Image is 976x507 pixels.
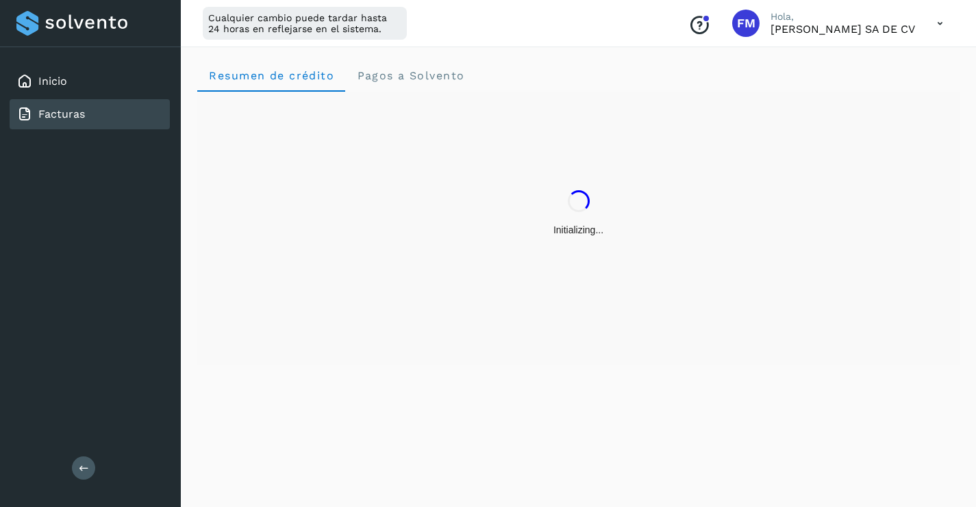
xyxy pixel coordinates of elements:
[771,23,915,36] p: FLETES MAGOS SA DE CV
[356,69,464,82] span: Pagos a Solvento
[771,11,915,23] p: Hola,
[38,75,67,88] a: Inicio
[208,69,334,82] span: Resumen de crédito
[203,7,407,40] div: Cualquier cambio puede tardar hasta 24 horas en reflejarse en el sistema.
[10,99,170,129] div: Facturas
[38,107,85,120] a: Facturas
[10,66,170,96] div: Inicio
